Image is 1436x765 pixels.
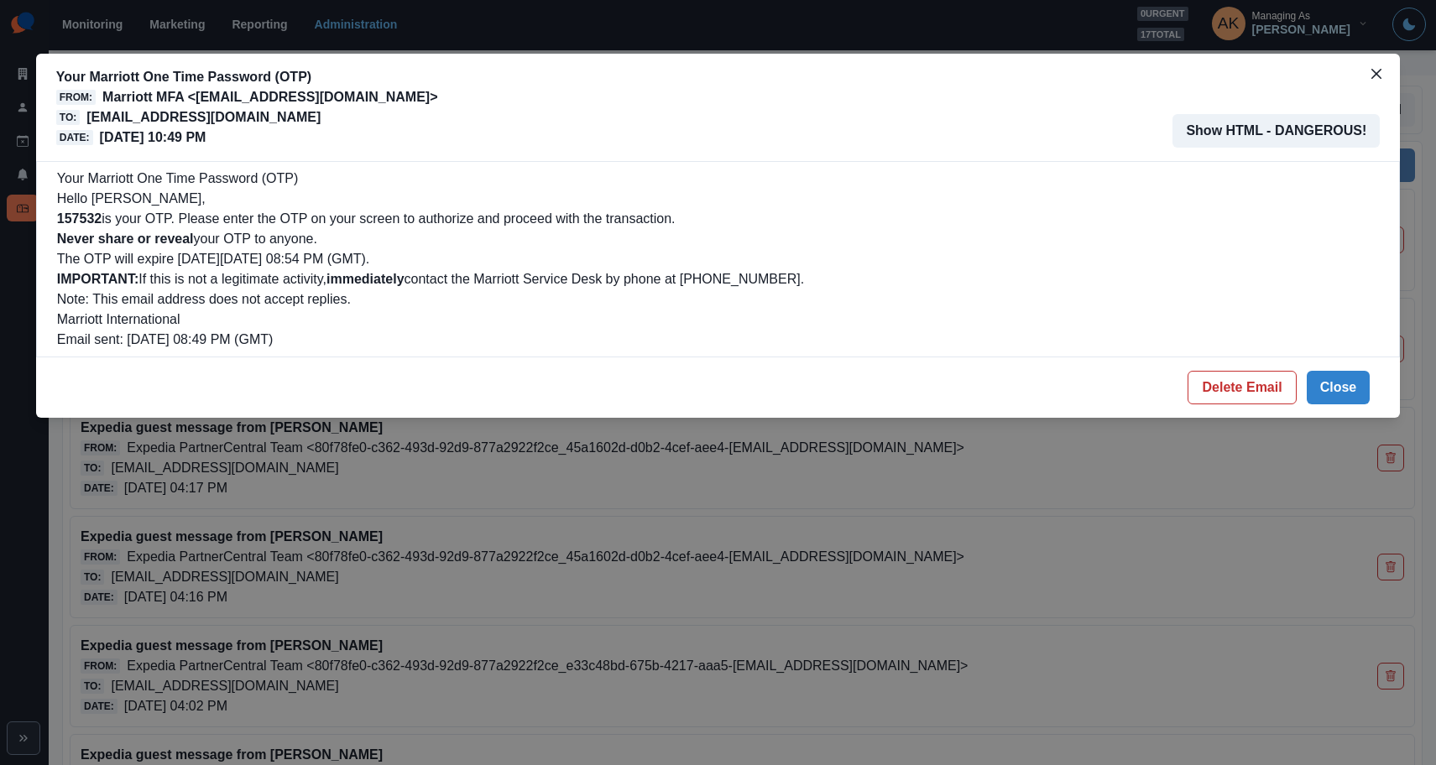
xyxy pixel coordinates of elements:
[100,127,206,148] p: [DATE] 10:49 PM
[57,229,1379,249] p: your OTP to anyone.
[57,189,1379,209] p: Hello [PERSON_NAME],
[56,90,96,105] span: From:
[1307,371,1371,404] button: Close
[86,107,321,127] p: [EMAIL_ADDRESS][DOMAIN_NAME]
[1188,371,1296,404] button: Delete Email
[1363,60,1390,87] button: Close
[57,211,102,226] b: 157532
[56,110,80,125] span: To:
[102,87,437,107] p: Marriott MFA <[EMAIL_ADDRESS][DOMAIN_NAME]>
[57,249,1379,269] p: The OTP will expire [DATE][DATE] 08:54 PM (GMT).
[57,310,1379,330] p: Marriott International
[57,169,1379,350] div: Your Marriott One Time Password (OTP)
[57,330,1379,350] p: Email sent: [DATE] 08:49 PM (GMT)
[57,209,1379,229] p: is your OTP. Please enter the OTP on your screen to authorize and proceed with the transaction.
[56,130,93,145] span: Date:
[1172,114,1380,148] button: Show HTML - DANGEROUS!
[326,272,404,286] b: immediately
[57,272,138,286] b: IMPORTANT:
[56,67,438,87] p: Your Marriott One Time Password (OTP)
[57,269,1379,289] p: If this is not a legitimate activity, contact the Marriott Service Desk by phone at [PHONE_NUMBER].
[57,289,1379,310] p: Note: This email address does not accept replies.
[57,232,194,246] b: Never share or reveal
